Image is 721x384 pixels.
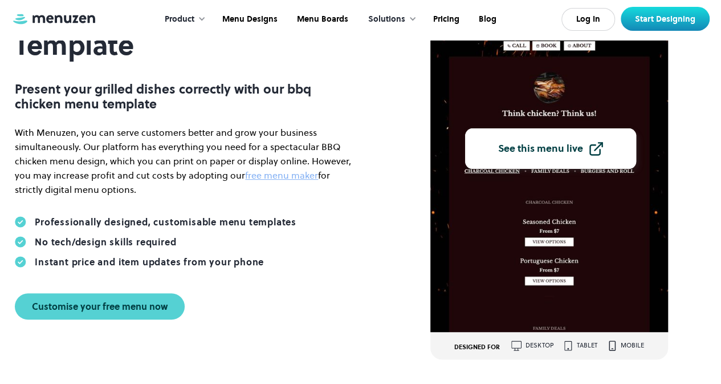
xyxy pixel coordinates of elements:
div: Instant price and item updates from your phone [35,256,264,268]
a: free menu maker [245,169,318,181]
div: Solutions [357,2,422,37]
div: mobile [620,342,643,349]
div: DESIGNED FOR [454,344,500,351]
div: No tech/design skills required [35,236,176,248]
a: Pricing [422,2,468,37]
p: Present your grilled dishes correctly with our bbq chicken menu template [15,82,357,112]
a: Customise your free menu now [15,293,185,320]
div: Professionally designed, customisable menu templates [35,216,296,228]
a: Start Designing [621,7,710,31]
div: desktop [526,342,553,349]
div: Product [153,2,211,37]
a: Blog [468,2,505,37]
a: Menu Boards [286,2,357,37]
a: Log In [561,8,615,31]
div: Customise your free menu now [32,302,168,311]
p: With Menuzen, you can serve customers better and grow your business simultaneously. Our platform ... [15,126,357,196]
a: See this menu live [465,128,636,169]
div: tablet [576,342,597,349]
div: See this menu live [498,143,583,153]
div: Solutions [368,13,405,26]
div: Product [165,13,194,26]
a: Menu Designs [211,2,286,37]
